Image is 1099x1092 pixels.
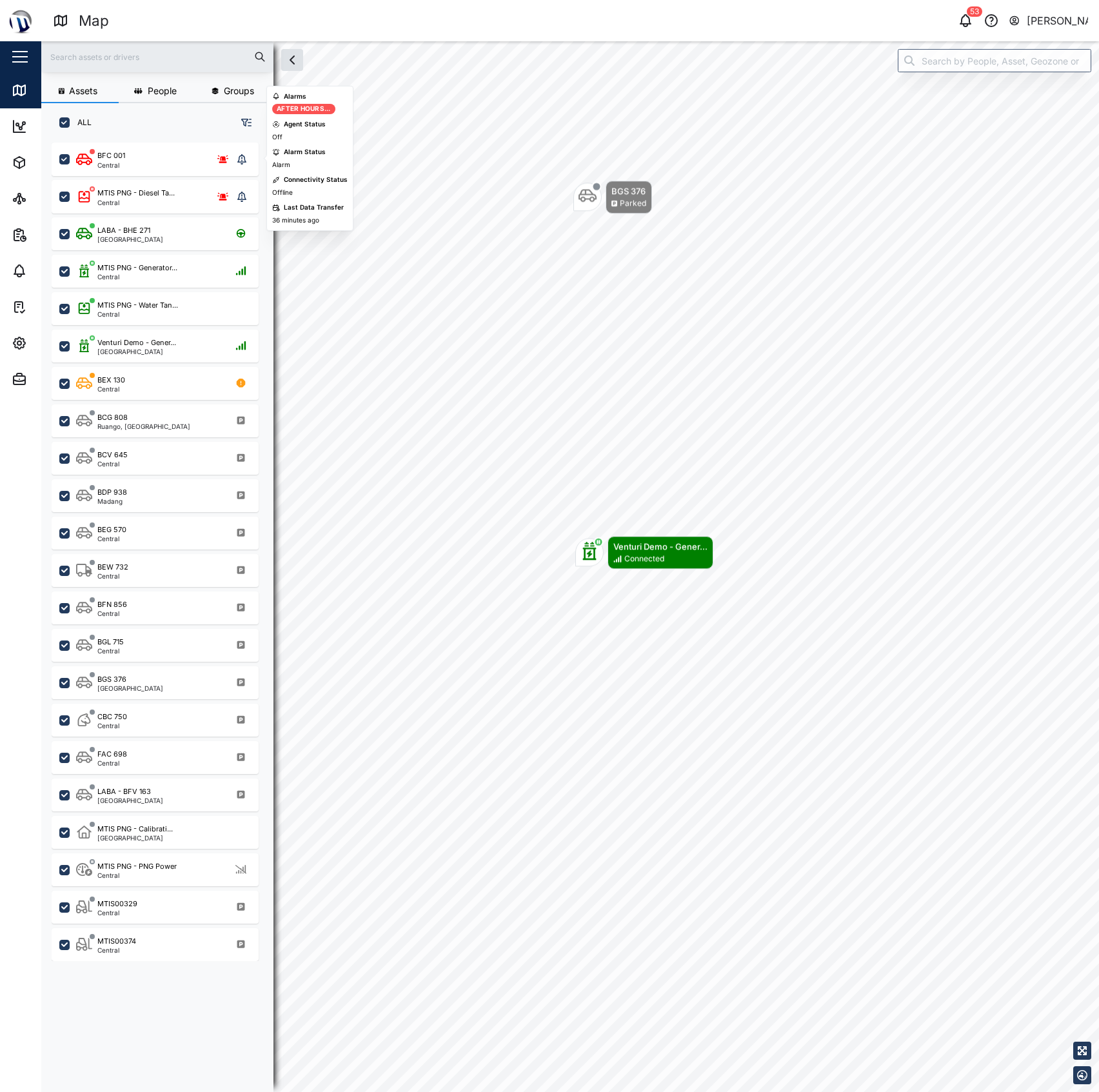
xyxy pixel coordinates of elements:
div: Last Data Transfer [284,203,344,213]
div: Central [97,610,127,617]
div: Parked [620,197,646,210]
div: LABA - BHE 271 [97,225,150,236]
div: MTIS00329 [97,898,137,909]
div: Tasks [34,300,69,314]
div: Alarm [272,160,290,170]
div: Map [79,10,109,32]
div: After Hours... [277,104,331,114]
div: Central [97,386,125,392]
div: BEG 570 [97,524,126,535]
div: BEW 732 [97,562,128,573]
div: Central [97,535,126,542]
div: Connected [624,553,664,565]
div: BCG 808 [97,412,128,423]
div: MTIS PNG - PNG Power [97,861,177,872]
div: Assets [34,155,74,170]
div: Dashboard [34,119,92,134]
div: FAC 698 [97,749,127,760]
div: BGS 376 [611,184,646,197]
div: Venturi Demo - Gener... [613,540,708,553]
div: [GEOGRAPHIC_DATA] [97,348,176,355]
span: People [148,86,177,95]
div: Central [97,199,175,206]
div: LABA - BFV 163 [97,786,151,797]
span: Assets [69,86,97,95]
img: Main Logo [6,6,35,35]
div: BGL 715 [97,637,124,648]
input: Search assets or drivers [49,47,266,66]
div: Map marker [575,536,713,569]
div: Central [97,311,178,317]
div: MTIS PNG - Calibrati... [97,824,173,835]
div: Alarms [34,264,74,278]
div: Alarm Status [284,147,326,157]
div: BDP 938 [97,487,127,498]
div: MTIS PNG - Generator... [97,263,177,273]
div: Central [97,162,125,168]
span: Groups [224,86,254,95]
div: Madang [97,498,127,504]
div: Central [97,872,177,879]
div: Alarms [284,92,306,102]
div: Central [97,273,177,280]
div: BGS 376 [97,674,126,685]
div: Settings [34,336,79,350]
div: Reports [34,228,77,242]
div: grid [52,138,273,1082]
div: 53 [967,6,982,17]
div: Map marker [573,181,652,213]
div: Offline [272,188,293,198]
div: MTIS00374 [97,936,136,947]
div: MTIS PNG - Diesel Ta... [97,188,175,199]
div: Map [34,83,63,97]
div: 36 minutes ago [272,215,319,226]
div: [PERSON_NAME] [1027,13,1089,29]
div: CBC 750 [97,711,127,722]
canvas: Map [41,41,1099,1092]
div: Central [97,573,128,579]
div: Connectivity Status [284,175,348,185]
div: Agent Status [284,119,326,130]
button: [PERSON_NAME] [1008,12,1089,30]
div: [GEOGRAPHIC_DATA] [97,835,173,841]
div: Central [97,760,127,766]
div: [GEOGRAPHIC_DATA] [97,685,163,691]
div: Central [97,648,124,654]
div: Central [97,722,127,729]
div: Admin [34,372,72,386]
div: Ruango, [GEOGRAPHIC_DATA] [97,423,190,430]
label: ALL [70,117,92,128]
input: Search by People, Asset, Geozone or Place [898,49,1091,72]
div: BCV 645 [97,450,128,461]
div: [GEOGRAPHIC_DATA] [97,797,163,804]
div: [GEOGRAPHIC_DATA] [97,236,163,243]
div: MTIS PNG - Water Tan... [97,300,178,311]
div: Central [97,461,128,467]
div: BFN 856 [97,599,127,610]
div: Venturi Demo - Gener... [97,337,176,348]
div: BFC 001 [97,150,125,161]
div: BEX 130 [97,375,125,386]
div: Off [272,132,282,143]
div: Sites [34,192,64,206]
div: Central [97,909,137,916]
div: Central [97,947,136,953]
